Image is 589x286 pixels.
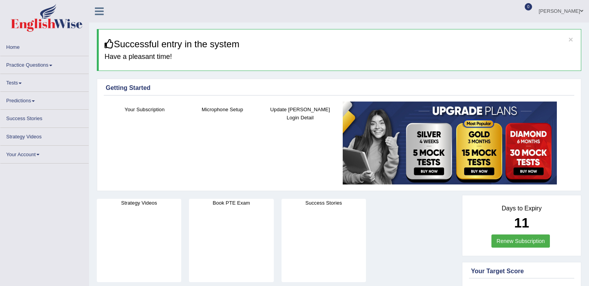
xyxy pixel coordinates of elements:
[105,53,575,61] h4: Have a pleasant time!
[0,128,89,143] a: Strategy Videos
[0,38,89,53] a: Home
[282,199,366,207] h4: Success Stories
[0,74,89,89] a: Tests
[568,35,573,43] button: ×
[525,3,532,10] span: 0
[0,56,89,71] a: Practice Questions
[187,105,258,114] h4: Microphone Setup
[189,199,273,207] h4: Book PTE Exam
[106,83,572,93] div: Getting Started
[97,199,181,207] h4: Strategy Videos
[0,146,89,161] a: Your Account
[471,205,572,212] h4: Days to Expiry
[471,267,572,276] div: Your Target Score
[0,110,89,125] a: Success Stories
[110,105,180,114] h4: Your Subscription
[0,92,89,107] a: Predictions
[491,234,550,248] a: Renew Subscription
[343,102,557,184] img: small5.jpg
[514,215,529,230] b: 11
[265,105,335,122] h4: Update [PERSON_NAME] Login Detail
[105,39,575,49] h3: Successful entry in the system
